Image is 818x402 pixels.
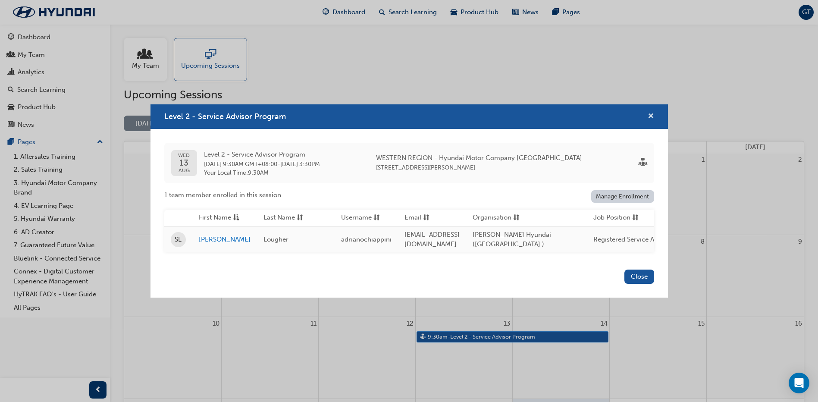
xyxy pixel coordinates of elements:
span: adrianochiappini [341,236,392,243]
button: Last Namesorting-icon [263,213,311,223]
button: Emailsorting-icon [404,213,452,223]
span: [STREET_ADDRESS][PERSON_NAME] [376,164,475,171]
span: First Name [199,213,231,223]
span: 14 Aug 2025 3:30PM [280,160,320,168]
button: Close [624,270,654,284]
span: Last Name [263,213,295,223]
button: First Nameasc-icon [199,213,246,223]
span: Organisation [473,213,511,223]
div: Open Intercom Messenger [789,373,809,393]
span: Lougher [263,236,288,243]
a: Manage Enrollment [591,190,654,203]
button: Usernamesorting-icon [341,213,389,223]
div: Level 2 - Service Advisor Program [150,104,668,298]
span: sorting-icon [632,213,639,223]
span: cross-icon [648,113,654,121]
span: sorting-icon [373,213,380,223]
span: 13 [178,158,190,167]
button: Organisationsorting-icon [473,213,520,223]
span: sorting-icon [423,213,429,223]
span: WESTERN REGION - Hyundai Motor Company [GEOGRAPHIC_DATA] [376,153,582,163]
span: AUG [178,168,190,173]
span: sorting-icon [297,213,303,223]
span: Registered Service Advisor [593,236,673,243]
div: - [204,150,320,177]
span: asc-icon [233,213,239,223]
button: cross-icon [648,111,654,122]
span: [EMAIL_ADDRESS][DOMAIN_NAME] [404,231,460,248]
span: Level 2 - Service Advisor Program [164,112,286,121]
span: sorting-icon [513,213,520,223]
span: sessionType_FACE_TO_FACE-icon [639,158,647,168]
span: [PERSON_NAME] Hyundai ([GEOGRAPHIC_DATA] ) [473,231,551,248]
span: WED [178,153,190,158]
span: 1 team member enrolled in this session [164,190,281,200]
a: [PERSON_NAME] [199,235,251,245]
button: Job Positionsorting-icon [593,213,641,223]
span: 13 Aug 2025 9:30AM GMT+08:00 [204,160,277,168]
span: SL [175,235,182,245]
span: Level 2 - Service Advisor Program [204,150,320,160]
span: Your Local Time : 9:30AM [204,169,320,177]
span: Email [404,213,421,223]
span: Job Position [593,213,630,223]
span: Username [341,213,372,223]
